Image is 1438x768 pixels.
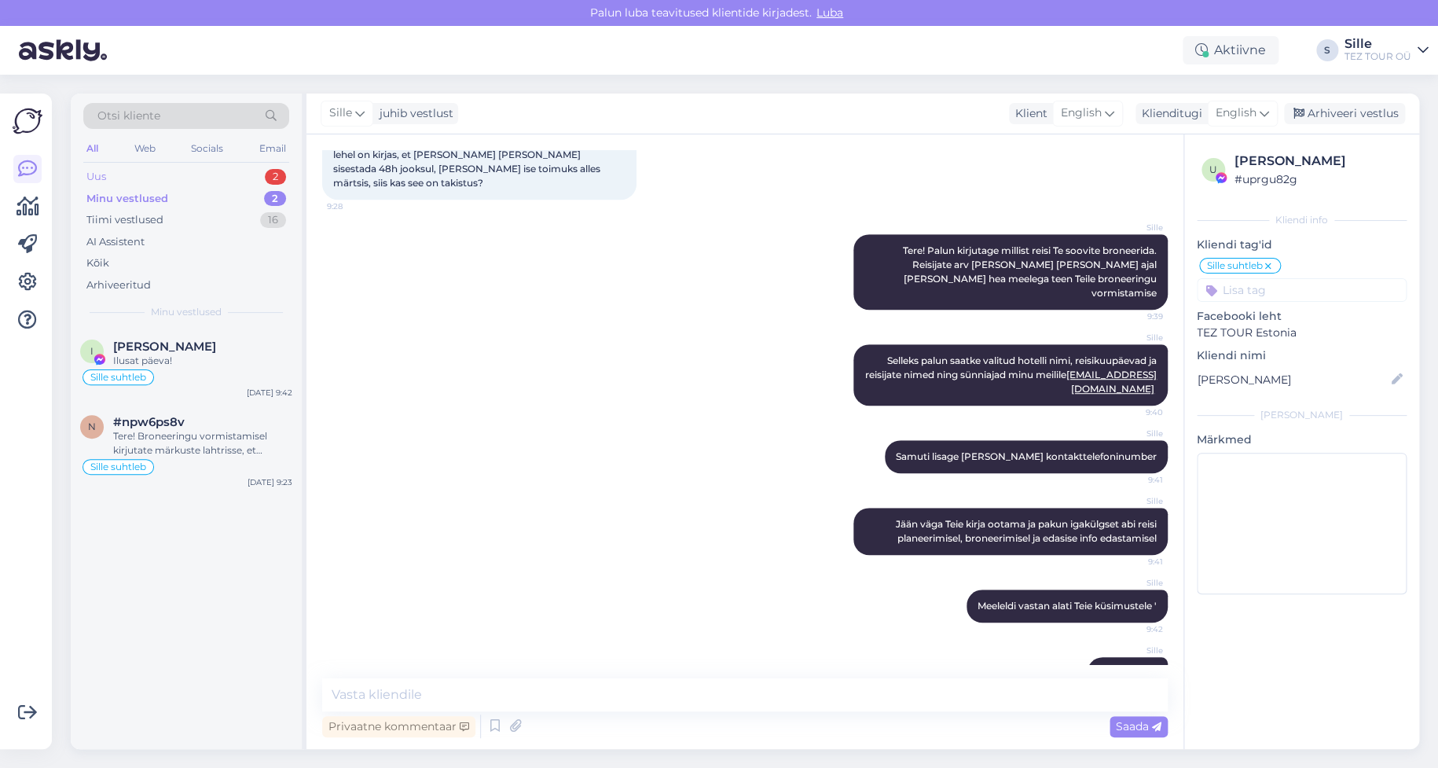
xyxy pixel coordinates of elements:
span: Irmeli Luukas [113,340,216,354]
span: 9:40 [1104,406,1163,418]
div: Klienditugi [1135,105,1202,122]
div: Kõik [86,255,109,271]
p: Kliendi nimi [1197,347,1407,364]
span: Saada [1116,719,1161,733]
div: Tere! Broneeringu vormistamisel kirjutate märkuste lahtrisse, et passiandmed lisatakse hiljem. [P... [113,429,292,457]
span: Jään väga Teie kirja ootama ja pakun igakülgset abi reisi planeerimisel, broneerimisel ja edasise... [896,518,1159,544]
div: [DATE] 9:23 [248,476,292,488]
p: Facebooki leht [1197,308,1407,325]
span: n [88,421,96,432]
span: 9:28 [327,200,386,212]
span: English [1061,105,1102,122]
span: I [90,345,94,357]
div: 2 [264,191,286,207]
div: Socials [188,138,226,159]
div: Tiimi vestlused [86,212,163,228]
p: Kliendi tag'id [1197,237,1407,253]
span: #npw6ps8v [113,415,185,429]
div: 2 [265,169,286,185]
span: u [1209,164,1217,175]
div: Minu vestlused [86,191,168,207]
span: Sille [1104,332,1163,344]
span: 9:42 [1104,623,1163,635]
span: Samuti lisage [PERSON_NAME] kontakttelefoninumber [896,450,1157,462]
span: Sille [1104,495,1163,507]
span: Sille [1104,222,1163,233]
span: Otsi kliente [97,108,160,124]
div: Web [131,138,159,159]
div: # uprgu82g [1234,171,1402,188]
input: Lisa nimi [1198,371,1388,388]
div: Sille [1344,38,1411,50]
img: Askly Logo [13,106,42,136]
span: Minu vestlused [151,305,222,319]
span: 9:41 [1104,556,1163,568]
span: Sille [1104,645,1163,656]
div: juhib vestlust [373,105,453,122]
div: S [1316,39,1338,61]
div: Klient [1009,105,1047,122]
span: 9:39 [1104,311,1163,322]
div: Privaatne kommentaar [322,716,475,737]
div: Arhiveeri vestlus [1284,103,1405,124]
input: Lisa tag [1197,278,1407,302]
span: Selleks palun saatke valitud hotelli nimi, reisikuupäevad ja reisijate nimed ning sünniajad minu ... [865,355,1159,395]
div: Email [256,138,289,159]
span: Sille [1104,577,1163,589]
div: Kliendi info [1197,213,1407,227]
span: Sille suhtleb [90,373,146,382]
p: Märkmed [1197,432,1407,448]
div: TEZ TOUR OÜ [1344,50,1411,63]
span: English [1216,105,1256,122]
div: [DATE] 9:42 [247,387,292,399]
span: Sille suhtleb [1207,261,1263,270]
div: All [83,138,101,159]
span: Sille [329,105,352,122]
p: TEZ TOUR Estonia [1197,325,1407,341]
div: Uus [86,169,106,185]
a: SilleTEZ TOUR OÜ [1344,38,1429,63]
span: Tere! Palun kirjutage millist reisi Te soovite broneerida. Reisijate arv [PERSON_NAME] [PERSON_NA... [903,244,1159,299]
span: Meeleldi vastan alati Teie küsimustele ' [978,600,1157,612]
span: Sille suhtleb [90,462,146,472]
div: [PERSON_NAME] [1234,152,1402,171]
div: Arhiveeritud [86,277,151,293]
div: Ilusat päeva! [113,354,292,368]
div: AI Assistent [86,234,145,250]
a: [EMAIL_ADDRESS][DOMAIN_NAME] [1066,369,1157,395]
div: [PERSON_NAME] [1197,408,1407,422]
div: 16 [260,212,286,228]
span: Luba [812,6,848,20]
span: 9:41 [1104,474,1163,486]
span: Sille [1104,428,1163,439]
div: Aktiivne [1183,36,1278,64]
